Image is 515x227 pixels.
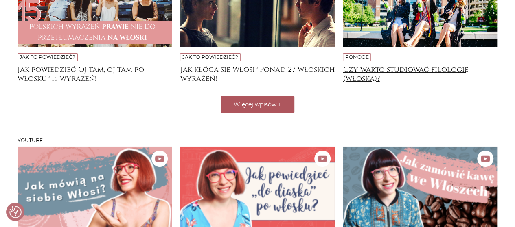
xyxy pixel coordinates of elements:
[9,206,22,218] button: Preferencje co do zgód
[180,65,335,82] a: Jak kłócą się Włosi? Ponad 27 włoskich wyrażeń!
[234,101,276,108] span: Więcej wpisów
[343,65,497,82] a: Czy warto studiować filologię (włoską)?
[345,54,368,60] a: Pomoce
[182,54,238,60] a: Jak to powiedzieć?
[278,101,281,108] span: +
[221,96,294,113] button: Więcej wpisów +
[9,206,22,218] img: Revisit consent button
[20,54,75,60] a: Jak to powiedzieć?
[18,65,172,82] a: Jak powiedzieć Oj tam, oj tam po włosku? 15 wyrażeń!
[18,138,498,143] h3: Youtube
